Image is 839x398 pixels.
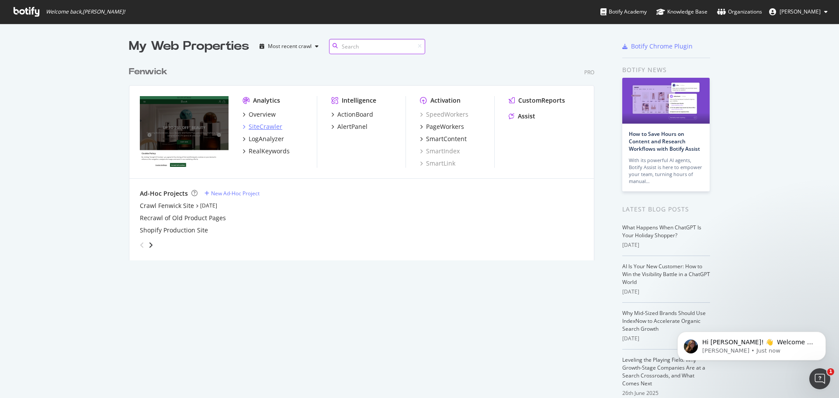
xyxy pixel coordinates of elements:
div: Latest Blog Posts [622,204,710,214]
input: Search [329,39,425,54]
div: angle-left [136,238,148,252]
a: Assist [509,112,535,121]
span: Welcome back, [PERSON_NAME] ! [46,8,125,15]
div: Fenwick [129,66,167,78]
a: Overview [243,110,276,119]
div: SiteCrawler [249,122,282,131]
div: AlertPanel [337,122,367,131]
div: New Ad-Hoc Project [211,190,260,197]
div: PageWorkers [426,122,464,131]
a: ActionBoard [331,110,373,119]
a: Recrawl of Old Product Pages [140,214,226,222]
img: www.fenwick.co.uk/ [140,96,229,167]
div: Activation [430,96,461,105]
div: angle-right [148,241,154,249]
a: RealKeywords [243,147,290,156]
a: Leveling the Playing Field: Why Growth-Stage Companies Are at a Search Crossroads, and What Comes... [622,356,705,387]
a: New Ad-Hoc Project [205,190,260,197]
a: [DATE] [200,202,217,209]
div: 26th June 2025 [622,389,710,397]
div: Assist [518,112,535,121]
div: Knowledge Base [656,7,707,16]
a: SpeedWorkers [420,110,468,119]
div: RealKeywords [249,147,290,156]
a: AI Is Your New Customer: How to Win the Visibility Battle in a ChatGPT World [622,263,710,286]
div: ActionBoard [337,110,373,119]
a: SiteCrawler [243,122,282,131]
div: Botify Academy [600,7,647,16]
a: Crawl Fenwick Site [140,201,194,210]
a: SmartIndex [420,147,460,156]
div: Analytics [253,96,280,105]
a: Why Mid-Sized Brands Should Use IndexNow to Accelerate Organic Search Growth [622,309,706,332]
div: [DATE] [622,288,710,296]
div: LogAnalyzer [249,135,284,143]
div: Ad-Hoc Projects [140,189,188,198]
button: Most recent crawl [256,39,322,53]
div: Pro [584,69,594,76]
div: Botify news [622,65,710,75]
div: Most recent crawl [268,44,312,49]
button: [PERSON_NAME] [762,5,835,19]
div: [DATE] [622,241,710,249]
div: [DATE] [622,335,710,343]
a: Shopify Production Site [140,226,208,235]
div: Overview [249,110,276,119]
div: My Web Properties [129,38,249,55]
a: LogAnalyzer [243,135,284,143]
iframe: Intercom live chat [809,368,830,389]
img: How to Save Hours on Content and Research Workflows with Botify Assist [622,78,710,124]
div: Intelligence [342,96,376,105]
a: What Happens When ChatGPT Is Your Holiday Shopper? [622,224,701,239]
div: SmartContent [426,135,467,143]
a: PageWorkers [420,122,464,131]
div: Botify Chrome Plugin [631,42,693,51]
a: AlertPanel [331,122,367,131]
a: Botify Chrome Plugin [622,42,693,51]
div: grid [129,55,601,260]
a: CustomReports [509,96,565,105]
div: With its powerful AI agents, Botify Assist is here to empower your team, turning hours of manual… [629,157,703,185]
a: SmartContent [420,135,467,143]
a: SmartLink [420,159,455,168]
iframe: Intercom notifications message [664,313,839,374]
div: Organizations [717,7,762,16]
span: Joe Hood [780,8,821,15]
div: CustomReports [518,96,565,105]
a: Fenwick [129,66,171,78]
span: 1 [827,368,834,375]
a: How to Save Hours on Content and Research Workflows with Botify Assist [629,130,700,152]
